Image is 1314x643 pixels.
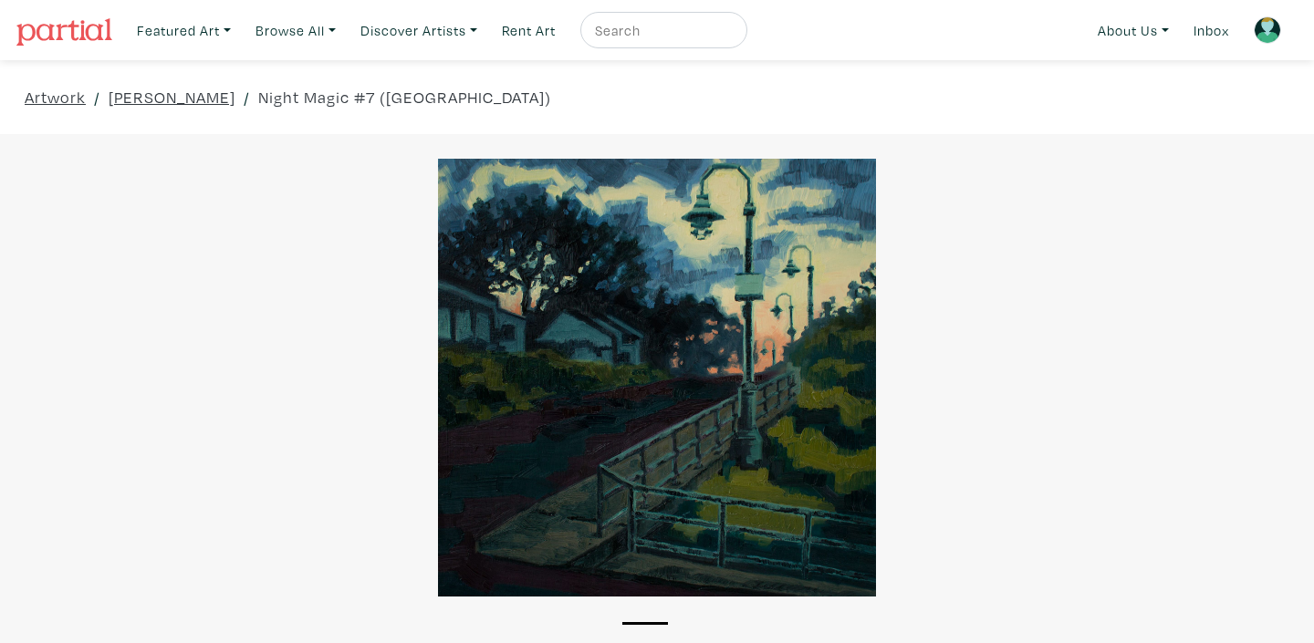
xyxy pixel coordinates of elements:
span: / [94,85,100,109]
img: avatar.png [1254,16,1281,44]
a: Inbox [1185,12,1237,49]
button: 1 of 1 [622,622,668,625]
a: Rent Art [494,12,564,49]
a: Featured Art [129,12,239,49]
a: Artwork [25,85,86,109]
a: Browse All [247,12,344,49]
a: Night Magic #7 ([GEOGRAPHIC_DATA]) [258,85,551,109]
span: / [244,85,250,109]
a: About Us [1090,12,1177,49]
a: Discover Artists [352,12,485,49]
a: [PERSON_NAME] [109,85,235,109]
input: Search [593,19,730,42]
